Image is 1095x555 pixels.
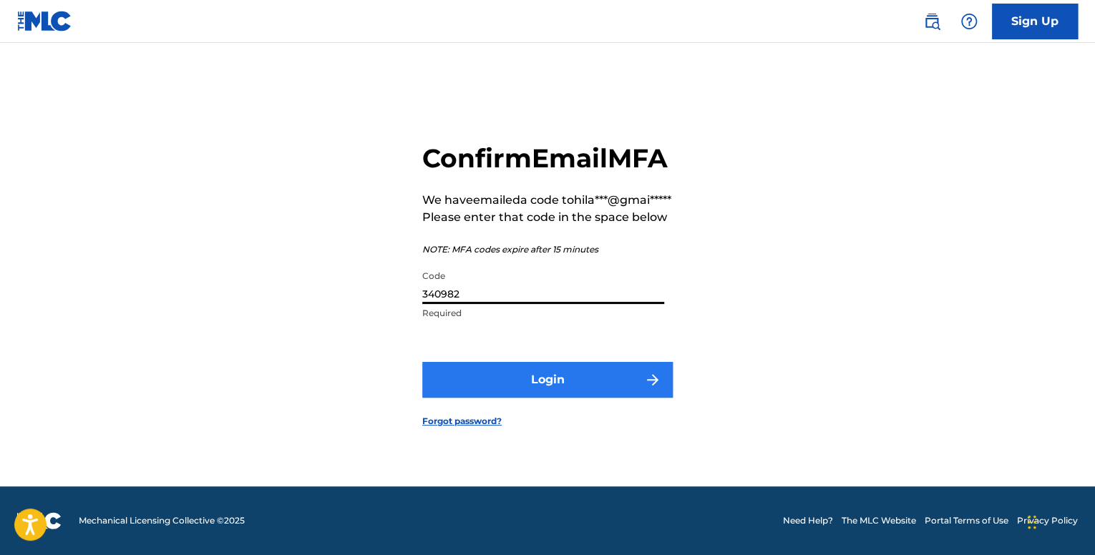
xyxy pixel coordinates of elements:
iframe: Chat Widget [1023,486,1095,555]
a: Portal Terms of Use [925,514,1008,527]
h2: Confirm Email MFA [422,142,671,175]
img: MLC Logo [17,11,72,31]
img: f7272a7cc735f4ea7f67.svg [644,371,661,388]
div: Chatwidget [1023,486,1095,555]
a: Public Search [918,7,946,36]
p: Please enter that code in the space below [422,209,671,226]
img: help [960,13,978,30]
a: Need Help? [783,514,833,527]
a: The MLC Website [842,514,916,527]
button: Login [422,362,673,398]
p: Required [422,307,664,320]
p: NOTE: MFA codes expire after 15 minutes [422,243,671,256]
a: Sign Up [992,4,1078,39]
a: Forgot password? [422,415,502,428]
div: Help [955,7,983,36]
div: Slepen [1028,501,1036,544]
img: search [923,13,940,30]
p: We have emailed a code to hila***@gmai***** [422,192,671,209]
a: Privacy Policy [1017,514,1078,527]
span: Mechanical Licensing Collective © 2025 [79,514,245,527]
img: logo [17,512,62,529]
